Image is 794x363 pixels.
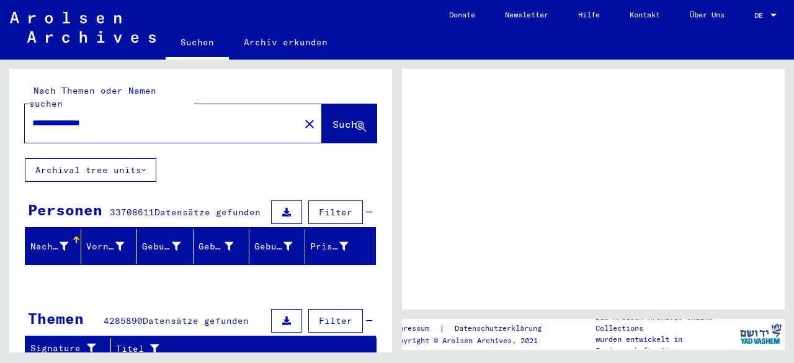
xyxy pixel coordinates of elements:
span: Filter [319,315,352,326]
a: Archiv erkunden [229,27,342,57]
button: Filter [308,309,363,333]
div: Signature [30,339,114,359]
span: Filter [319,207,352,218]
button: Filter [308,200,363,224]
div: Titel [116,339,364,359]
span: Suche [332,118,364,130]
div: Nachname [30,236,84,256]
button: Suche [322,104,377,143]
button: Clear [297,111,322,136]
mat-header-cell: Geburtsname [137,229,193,264]
p: wurden entwickelt in Partnerschaft mit [595,334,737,356]
div: Geburt‏ [198,240,233,253]
mat-header-cell: Geburt‏ [194,229,249,264]
mat-header-cell: Vorname [81,229,137,264]
div: Geburtsname [142,240,180,253]
span: 4285890 [104,315,143,326]
img: Arolsen_neg.svg [10,12,156,43]
a: Suchen [166,27,229,60]
img: yv_logo.png [738,318,784,349]
div: Signature [30,342,101,355]
mat-label: Nach Themen oder Namen suchen [29,85,156,109]
div: Nachname [30,240,68,253]
div: Geburtsname [142,236,195,256]
div: Geburtsdatum [254,240,292,253]
p: Copyright © Arolsen Archives, 2021 [390,335,556,346]
div: Geburtsdatum [254,236,308,256]
button: Archival tree units [25,158,156,182]
a: Impressum [390,322,439,335]
mat-header-cell: Geburtsdatum [249,229,305,264]
div: Prisoner # [310,240,348,253]
div: Vorname [86,236,140,256]
mat-icon: close [302,117,317,132]
mat-header-cell: Prisoner # [305,229,375,264]
div: Geburt‏ [198,236,249,256]
div: | [390,322,556,335]
div: Personen [28,199,102,221]
span: Datensätze gefunden [154,207,261,218]
mat-header-cell: Nachname [25,229,81,264]
a: Datenschutzerklärung [445,322,556,335]
div: Prisoner # [310,236,364,256]
span: DE [754,11,768,20]
span: 33708611 [110,207,154,218]
p: Die Arolsen Archives Online-Collections [595,311,737,334]
div: Titel [116,343,352,356]
span: Datensätze gefunden [143,315,249,326]
div: Vorname [86,240,124,253]
div: Themen [28,307,84,329]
